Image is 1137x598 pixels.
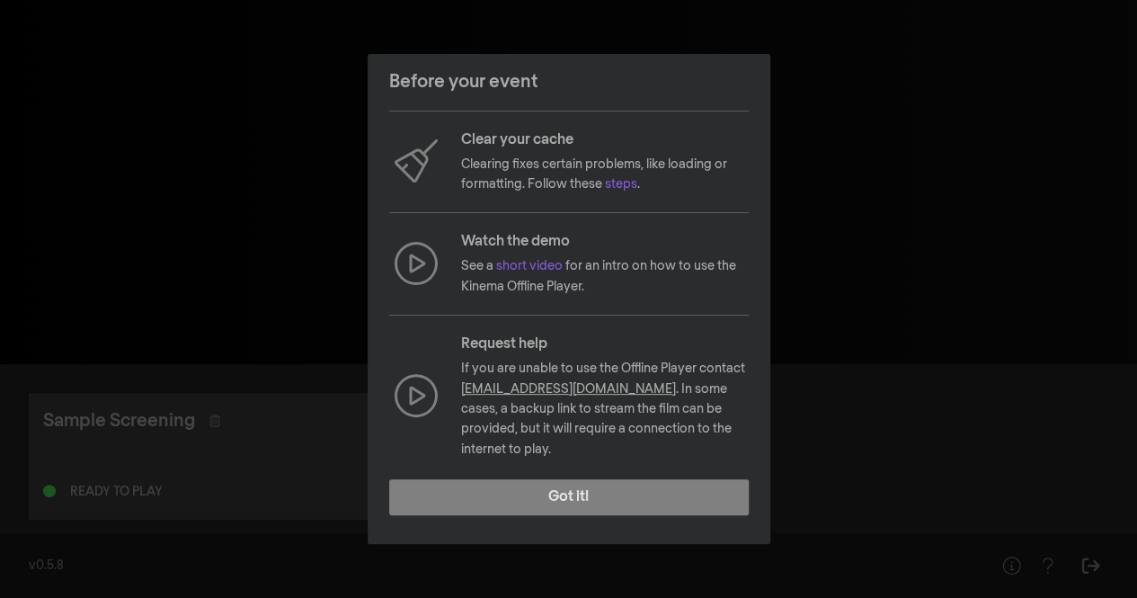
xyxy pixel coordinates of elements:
[461,359,749,460] p: If you are unable to use the Offline Player contact . In some cases, a backup link to stream the ...
[461,334,749,355] p: Request help
[605,178,637,191] a: steps
[461,256,749,297] p: See a for an intro on how to use the Kinema Offline Player.
[389,479,749,515] button: Got it!
[461,231,749,253] p: Watch the demo
[461,383,676,396] a: [EMAIL_ADDRESS][DOMAIN_NAME]
[368,54,770,110] header: Before your event
[461,155,749,195] p: Clearing fixes certain problems, like loading or formatting. Follow these .
[461,129,749,151] p: Clear your cache
[496,260,563,272] a: short video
